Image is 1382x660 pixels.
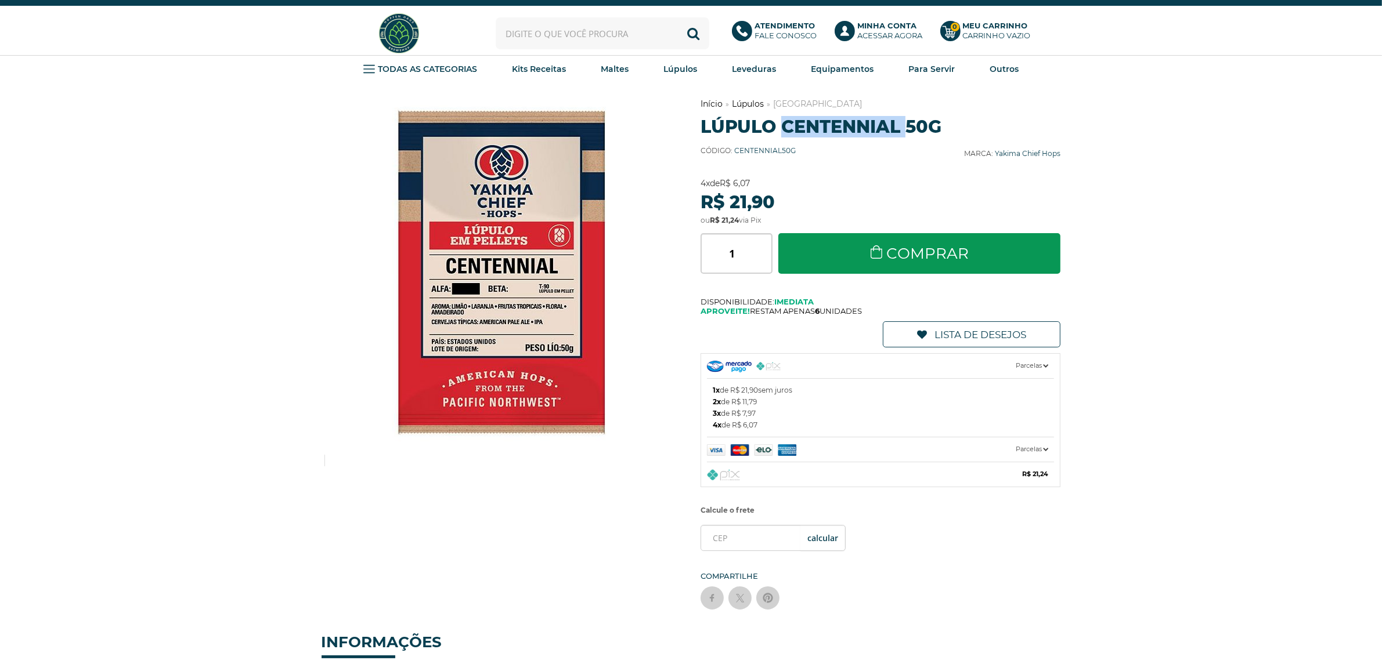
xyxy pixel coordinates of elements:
strong: Leveduras [732,64,776,74]
img: PIX [756,362,781,371]
b: Minha Conta [857,21,916,30]
b: 3x [713,409,721,418]
input: Digite o que você procura [496,17,709,49]
strong: R$ 21,90 [701,191,775,213]
a: Para Servir [908,60,955,78]
a: Lúpulos [732,99,764,109]
label: Calcule o frete [701,502,1061,519]
img: Mercado Pago [707,444,820,456]
img: facebook sharing button [706,592,718,604]
strong: 4x [701,178,710,188]
a: Kits Receitas [512,60,566,78]
strong: 0 [950,22,960,32]
div: Carrinho Vazio [963,31,1031,41]
span: CENTENNIAL50G [734,146,796,155]
strong: Equipamentos [811,64,874,74]
a: [GEOGRAPHIC_DATA] [773,99,862,109]
h1: Lúpulo Centennial 50g [701,116,1061,137]
span: de R$ 11,79 [713,396,757,408]
a: Parcelas [707,354,1055,378]
input: CEP [701,525,846,551]
b: Atendimento [755,21,815,30]
a: Lista de Desejos [883,321,1060,347]
img: Hopfen Haus BrewShop [377,12,421,55]
b: Meu Carrinho [963,21,1028,30]
a: Comprar [778,233,1061,274]
span: de R$ 6,07 [713,419,757,431]
strong: Maltes [601,64,629,74]
b: Marca: [964,149,993,158]
b: 4x [713,420,721,429]
p: Acessar agora [857,21,922,41]
img: Mercado Pago Checkout PRO [707,361,752,372]
span: de R$ 7,97 [713,408,756,419]
a: Maltes [601,60,629,78]
b: Aproveite! [701,306,750,316]
p: Fale conosco [755,21,817,41]
img: twitter sharing button [734,592,746,604]
span: Parcelas [1016,360,1048,372]
a: Lúpulos [663,60,697,78]
strong: Lúpulos [663,64,697,74]
img: Pix [707,469,740,481]
strong: R$ 21,24 [710,216,739,224]
a: Equipamentos [811,60,874,78]
button: OK [800,525,845,551]
span: ou via Pix [701,216,761,224]
b: Imediata [774,297,814,306]
a: AtendimentoFale conosco [732,21,823,46]
img: Lúpulo Centennial 50g [327,98,676,446]
strong: Kits Receitas [512,64,566,74]
a: Parcelas [707,437,1055,462]
strong: R$ 6,07 [720,178,750,188]
b: 6 [815,306,820,316]
span: Parcelas [1016,443,1048,455]
img: pinterest sharing button [762,592,774,604]
a: Início [701,99,723,109]
strong: Outros [990,64,1019,74]
span: de R$ 21,90 sem juros [713,385,792,396]
b: 1x [713,386,720,394]
a: Yakima Chief Hops [995,149,1060,158]
b: Código: [701,146,733,155]
strong: TODAS AS CATEGORIAS [378,64,477,74]
span: de [701,178,750,188]
span: Disponibilidade: [701,297,1061,306]
a: TODAS AS CATEGORIAS [363,60,477,78]
span: Restam apenas unidades [701,306,1061,316]
a: Leveduras [732,60,776,78]
b: 2x [713,397,721,406]
b: R$ 21,24 [1022,468,1048,480]
a: Outros [990,60,1019,78]
button: Buscar [677,17,709,49]
a: Minha ContaAcessar agora [835,21,929,46]
strong: Para Servir [908,64,955,74]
